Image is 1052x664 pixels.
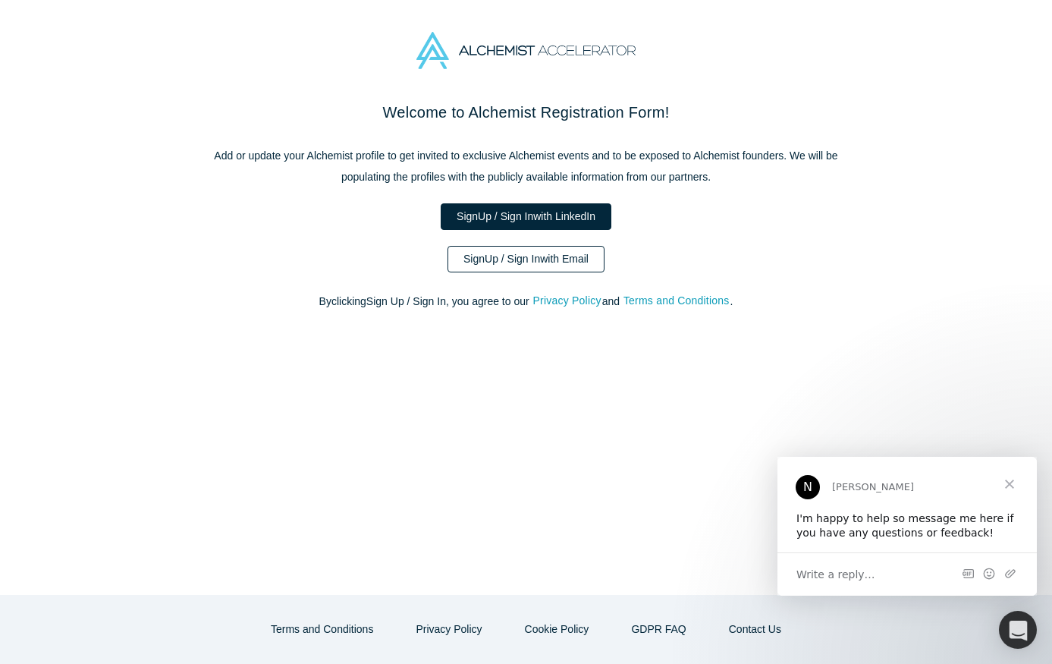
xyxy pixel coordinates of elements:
button: Contact Us [713,616,797,643]
button: Privacy Policy [400,616,498,643]
button: Terms and Conditions [623,292,730,310]
iframe: Intercom live chat message [777,457,1037,596]
button: Terms and Conditions [255,616,389,643]
button: Privacy Policy [532,292,602,310]
a: SignUp / Sign Inwith LinkedIn [441,203,611,230]
a: SignUp / Sign Inwith Email [447,246,605,272]
h2: Welcome to Alchemist Registration Form! [208,101,845,124]
p: By clicking Sign Up / Sign In , you agree to our and . [208,294,845,310]
img: Alchemist Accelerator Logo [416,32,635,69]
a: GDPR FAQ [615,616,702,643]
p: Add or update your Alchemist profile to get invited to exclusive Alchemist events and to be expos... [208,145,845,187]
button: Cookie Policy [509,616,605,643]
